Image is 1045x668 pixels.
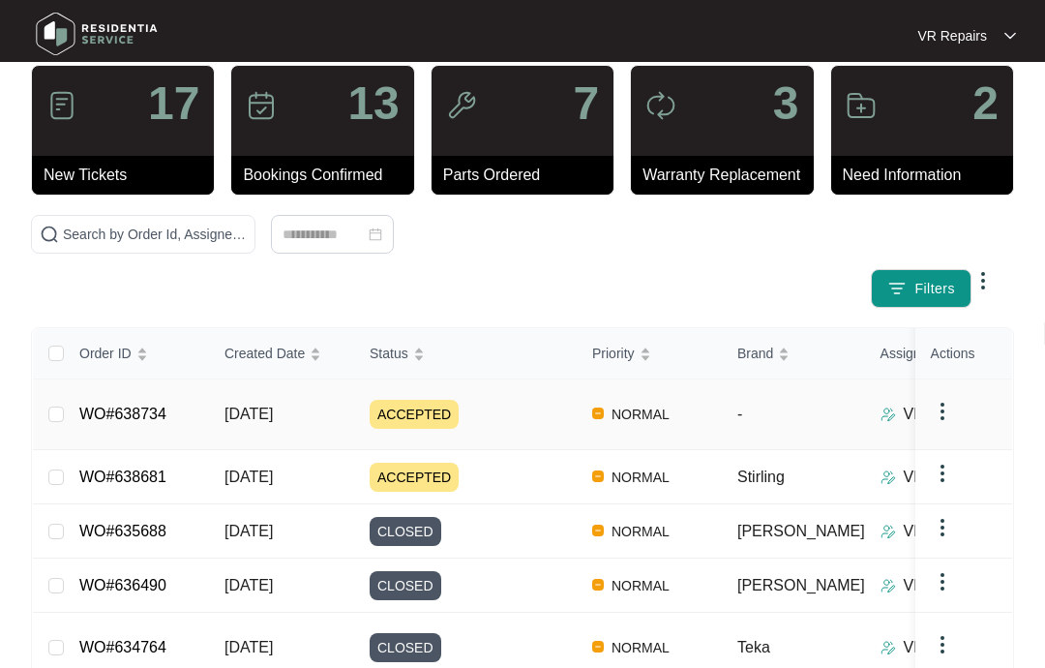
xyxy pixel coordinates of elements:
[148,80,199,127] p: 17
[843,164,1013,187] p: Need Information
[592,408,604,419] img: Vercel Logo
[370,343,408,364] span: Status
[904,466,983,489] p: VR Repairs
[972,80,999,127] p: 2
[592,525,604,536] img: Vercel Logo
[224,469,273,485] span: [DATE]
[209,328,354,380] th: Created Date
[737,639,770,655] span: Teka
[737,469,785,485] span: Stirling
[79,406,166,422] a: WO#638734
[592,471,604,482] img: Vercel Logo
[914,279,955,299] span: Filters
[246,90,277,121] img: icon
[915,328,1012,380] th: Actions
[64,328,209,380] th: Order ID
[29,5,164,63] img: residentia service logo
[881,640,896,655] img: Assigner Icon
[871,269,971,308] button: filter iconFilters
[224,639,273,655] span: [DATE]
[354,328,577,380] th: Status
[917,26,987,46] p: VR Repairs
[971,269,995,292] img: dropdown arrow
[881,407,896,422] img: Assigner Icon
[737,406,742,422] span: -
[1004,31,1016,41] img: dropdown arrow
[224,523,273,539] span: [DATE]
[881,578,896,593] img: Assigner Icon
[573,80,599,127] p: 7
[370,633,441,662] span: CLOSED
[592,343,635,364] span: Priority
[931,462,954,485] img: dropdown arrow
[370,400,459,429] span: ACCEPTED
[79,343,132,364] span: Order ID
[224,577,273,593] span: [DATE]
[79,639,166,655] a: WO#634764
[224,406,273,422] span: [DATE]
[604,466,677,489] span: NORMAL
[46,90,77,121] img: icon
[370,463,459,492] span: ACCEPTED
[79,577,166,593] a: WO#636490
[846,90,877,121] img: icon
[592,579,604,591] img: Vercel Logo
[577,328,722,380] th: Priority
[737,343,773,364] span: Brand
[931,516,954,539] img: dropdown arrow
[370,517,441,546] span: CLOSED
[881,470,896,485] img: Assigner Icon
[79,469,166,485] a: WO#638681
[243,164,413,187] p: Bookings Confirmed
[63,224,247,245] input: Search by Order Id, Assignee Name, Customer Name, Brand and Model
[931,400,954,423] img: dropdown arrow
[443,164,613,187] p: Parts Ordered
[224,343,305,364] span: Created Date
[40,225,59,244] img: search-icon
[645,90,676,121] img: icon
[887,279,907,298] img: filter icon
[722,328,865,380] th: Brand
[347,80,399,127] p: 13
[604,636,677,659] span: NORMAL
[931,570,954,593] img: dropdown arrow
[446,90,477,121] img: icon
[592,641,604,653] img: Vercel Logo
[737,523,865,539] span: [PERSON_NAME]
[604,403,677,426] span: NORMAL
[44,164,214,187] p: New Tickets
[604,520,677,543] span: NORMAL
[904,636,983,659] p: VR Repairs
[773,80,799,127] p: 3
[881,343,937,364] span: Assignee
[931,633,954,656] img: dropdown arrow
[642,164,813,187] p: Warranty Replacement
[79,523,166,539] a: WO#635688
[881,524,896,539] img: Assigner Icon
[370,571,441,600] span: CLOSED
[904,520,983,543] p: VR Repairs
[737,577,865,593] span: [PERSON_NAME]
[904,574,983,597] p: VR Repairs
[904,403,983,426] p: VR Repairs
[604,574,677,597] span: NORMAL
